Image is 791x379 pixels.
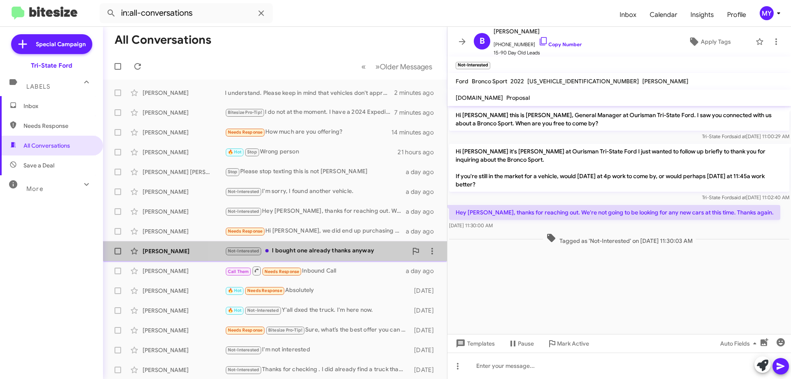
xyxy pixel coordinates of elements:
div: Y'all dxed the truck. I'm here now. [225,306,410,315]
div: a day ago [406,188,440,196]
div: 21 hours ago [398,148,440,156]
span: Not-Interested [228,367,260,372]
a: Insights [684,3,721,27]
div: [PERSON_NAME] [143,267,225,275]
span: Call Them [228,269,249,274]
div: I do not at the moment. I have a 2024 Expedition Limited here. It's a pre-owned one. Let me know ... [225,108,394,117]
span: More [26,185,43,193]
div: [PERSON_NAME] [143,287,225,295]
span: Needs Response [228,327,263,333]
div: Hi [PERSON_NAME], we did end up purchasing one then. Thank you for checking back in. [225,226,406,236]
div: [PERSON_NAME] [143,207,225,216]
div: [PERSON_NAME] [143,227,225,235]
div: Sure, what’s the best offer you can give me? [225,325,410,335]
button: Mark Active [541,336,596,351]
input: Search [100,3,273,23]
div: Please stop texting this is not [PERSON_NAME] [225,167,406,177]
span: Special Campaign [36,40,86,48]
div: [PERSON_NAME] [PERSON_NAME] [143,168,225,176]
div: [PERSON_NAME] [143,247,225,255]
button: Next [370,58,437,75]
div: [DATE] [410,326,440,334]
span: Stop [228,169,238,174]
div: [PERSON_NAME] [143,89,225,97]
span: Proposal [506,94,530,101]
span: B [480,35,485,48]
div: Hey [PERSON_NAME], thanks for reaching out. We're not going to be looking for any new cars at thi... [225,207,406,216]
a: Special Campaign [11,34,92,54]
span: 🔥 Hot [228,308,242,313]
span: Pause [518,336,534,351]
div: [PERSON_NAME] [143,108,225,117]
span: [US_VEHICLE_IDENTIFICATION_NUMBER] [527,78,639,85]
div: How much are you offering? [225,127,391,137]
div: a day ago [406,168,440,176]
div: [PERSON_NAME] [143,188,225,196]
span: Not-Interested [228,347,260,353]
div: Inbound Call [225,266,406,276]
span: « [361,61,366,72]
span: Tagged as 'Not-Interested' on [DATE] 11:30:03 AM [543,233,696,245]
span: Needs Response [247,288,282,293]
a: Profile [721,3,753,27]
span: 🔥 Hot [228,288,242,293]
h1: All Conversations [115,33,211,47]
div: Wrong person [225,147,398,157]
button: Previous [356,58,371,75]
div: I bought one already thanks anyway [225,246,407,256]
div: I'm not interested [225,345,410,355]
span: said at [732,133,746,139]
div: 7 minutes ago [394,108,440,117]
div: Absolutely [225,286,410,295]
div: MY [760,6,774,20]
p: Hey [PERSON_NAME], thanks for reaching out. We're not going to be looking for any new cars at thi... [449,205,780,220]
span: Mark Active [557,336,589,351]
div: [DATE] [410,366,440,374]
span: Tri-State Ford [DATE] 11:00:29 AM [702,133,789,139]
span: 15-90 Day Old Leads [494,49,582,57]
div: [PERSON_NAME] [143,128,225,137]
div: [PERSON_NAME] [143,326,225,334]
span: Bronco Sport [472,78,507,85]
span: Ford [456,78,468,85]
div: [PERSON_NAME] [143,366,225,374]
span: [PERSON_NAME] [642,78,688,85]
small: Not-Interested [456,62,490,69]
span: [DOMAIN_NAME] [456,94,503,101]
span: Tri-State Ford [DATE] 11:02:40 AM [702,194,789,200]
span: Bitesize Pro-Tip! [228,110,262,115]
span: 2022 [510,78,524,85]
span: » [375,61,380,72]
p: Hi [PERSON_NAME] it's [PERSON_NAME] at Ourisman Tri-State Ford I just wanted to follow up briefly... [449,144,789,192]
a: Copy Number [538,41,582,47]
span: Not-Interested [228,248,260,254]
p: Hi [PERSON_NAME] this is [PERSON_NAME], General Manager at Ourisman Tri-State Ford. I saw you con... [449,108,789,131]
span: said at [732,194,746,200]
span: Templates [454,336,495,351]
div: Tri-State Ford [31,61,72,70]
div: 2 minutes ago [394,89,440,97]
span: Auto Fields [720,336,760,351]
span: Not-Interested [247,308,279,313]
span: 🔥 Hot [228,149,242,155]
nav: Page navigation example [357,58,437,75]
div: a day ago [406,207,440,216]
span: [DATE] 11:30:00 AM [449,222,493,228]
span: [PHONE_NUMBER] [494,36,582,49]
span: Stop [247,149,257,155]
span: Not-Interested [228,209,260,214]
span: Not-Interested [228,189,260,194]
a: Inbox [613,3,643,27]
span: All Conversations [23,141,70,150]
button: Apply Tags [667,34,751,49]
span: Needs Response [228,129,263,135]
div: Thanks for checking . I did already find a truck thank you [225,365,410,374]
div: I'm sorry, I found another vehicle. [225,187,406,196]
span: Older Messages [380,62,432,71]
a: Calendar [643,3,684,27]
div: 14 minutes ago [391,128,440,137]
